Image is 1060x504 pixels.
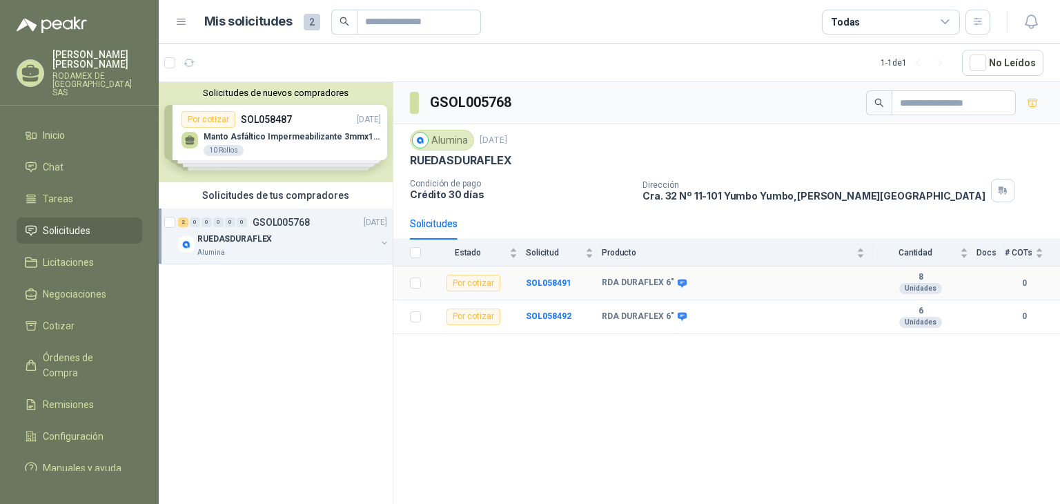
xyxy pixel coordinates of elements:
[430,92,513,113] h3: GSOL005768
[202,217,212,227] div: 0
[17,423,142,449] a: Configuración
[873,306,968,317] b: 6
[197,247,225,258] p: Alumina
[304,14,320,30] span: 2
[1005,240,1060,266] th: # COTs
[17,17,87,33] img: Logo peakr
[253,217,310,227] p: GSOL005768
[873,240,976,266] th: Cantidad
[976,240,1005,266] th: Docs
[17,455,142,481] a: Manuales y ayuda
[43,255,94,270] span: Licitaciones
[642,180,985,190] p: Dirección
[197,233,272,246] p: RUEDASDURAFLEX
[52,72,142,97] p: RODAMEX DE [GEOGRAPHIC_DATA] SAS
[237,217,247,227] div: 0
[43,429,104,444] span: Configuración
[881,52,951,74] div: 1 - 1 de 1
[899,317,942,328] div: Unidades
[43,191,73,206] span: Tareas
[178,236,195,253] img: Company Logo
[873,272,968,283] b: 8
[410,188,631,200] p: Crédito 30 días
[480,134,507,147] p: [DATE]
[178,217,188,227] div: 2
[17,186,142,212] a: Tareas
[1005,310,1043,323] b: 0
[17,345,142,386] a: Órdenes de Compra
[159,182,393,209] div: Solicitudes de tus compradores
[17,154,142,180] a: Chat
[213,217,224,227] div: 0
[43,287,106,302] span: Negociaciones
[17,313,142,339] a: Cotizar
[190,217,200,227] div: 0
[526,248,582,258] span: Solicitud
[43,159,63,175] span: Chat
[1005,277,1043,290] b: 0
[410,130,474,151] div: Alumina
[43,223,90,238] span: Solicitudes
[17,217,142,244] a: Solicitudes
[429,240,526,266] th: Estado
[899,283,942,294] div: Unidades
[364,216,387,229] p: [DATE]
[526,311,571,321] a: SOL058492
[410,179,631,188] p: Condición de pago
[43,350,129,380] span: Órdenes de Compra
[410,153,511,168] p: RUEDASDURAFLEX
[446,275,500,291] div: Por cotizar
[413,133,428,148] img: Company Logo
[204,12,293,32] h1: Mis solicitudes
[164,88,387,98] button: Solicitudes de nuevos compradores
[874,98,884,108] span: search
[178,214,390,258] a: 2 0 0 0 0 0 GSOL005768[DATE] Company LogoRUEDASDURAFLEXAlumina
[225,217,235,227] div: 0
[340,17,349,26] span: search
[43,461,121,476] span: Manuales y ayuda
[831,14,860,30] div: Todas
[526,278,571,288] a: SOL058491
[159,82,393,182] div: Solicitudes de nuevos compradoresPor cotizarSOL058487[DATE] Manto Asfáltico Impermeabilizante 3mm...
[43,397,94,412] span: Remisiones
[602,311,674,322] b: RDA DURAFLEX 6"
[43,128,65,143] span: Inicio
[52,50,142,69] p: [PERSON_NAME] [PERSON_NAME]
[43,318,75,333] span: Cotizar
[17,249,142,275] a: Licitaciones
[410,216,458,231] div: Solicitudes
[429,248,507,258] span: Estado
[17,391,142,418] a: Remisiones
[642,190,985,202] p: Cra. 32 Nº 11-101 Yumbo Yumbo , [PERSON_NAME][GEOGRAPHIC_DATA]
[526,240,602,266] th: Solicitud
[17,281,142,307] a: Negociaciones
[1005,248,1032,258] span: # COTs
[17,122,142,148] a: Inicio
[962,50,1043,76] button: No Leídos
[446,309,500,325] div: Por cotizar
[873,248,957,258] span: Cantidad
[602,278,674,289] b: RDA DURAFLEX 6"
